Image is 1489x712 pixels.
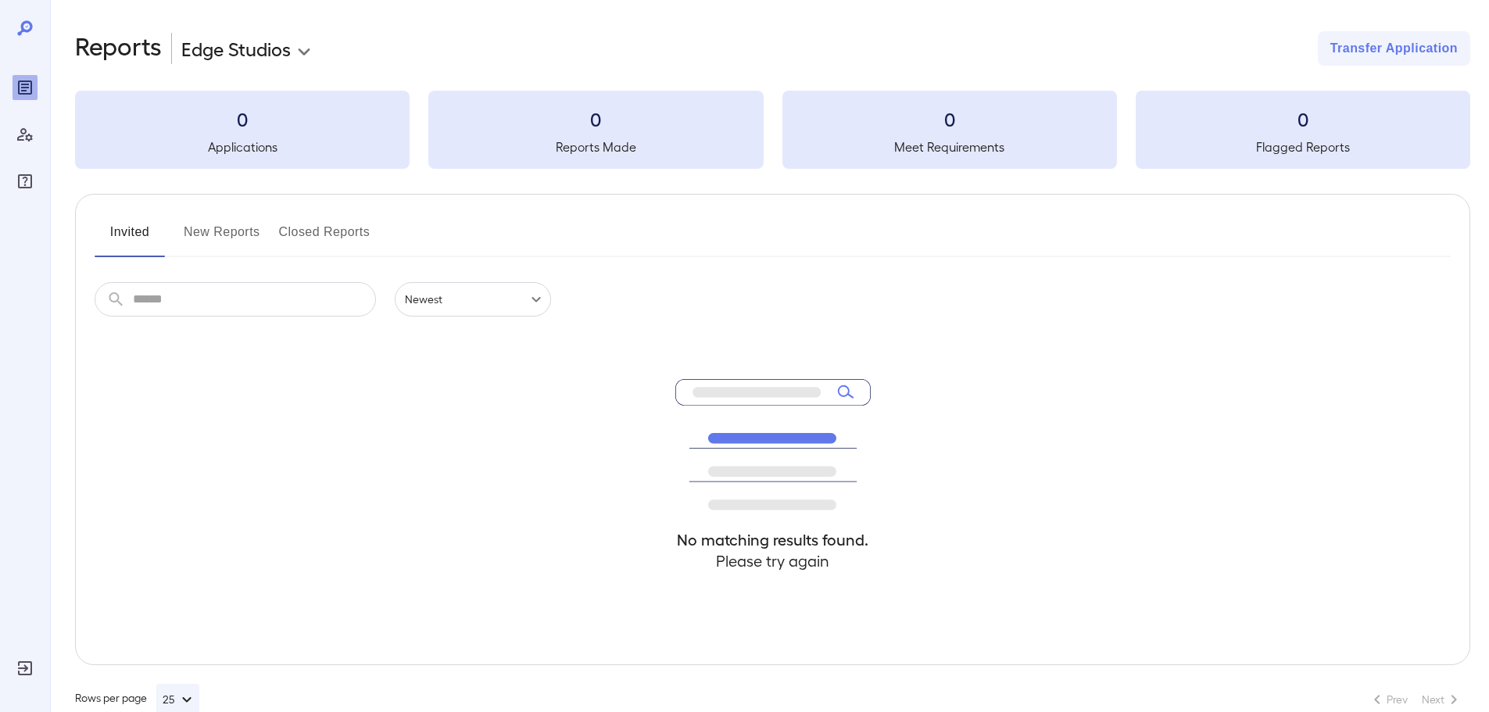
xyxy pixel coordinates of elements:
button: Invited [95,220,165,257]
h3: 0 [428,106,763,131]
div: Newest [395,282,551,317]
nav: pagination navigation [1361,687,1470,712]
button: New Reports [184,220,260,257]
h5: Flagged Reports [1136,138,1470,156]
h3: 0 [1136,106,1470,131]
button: Closed Reports [279,220,370,257]
h5: Meet Requirements [782,138,1117,156]
div: Log Out [13,656,38,681]
h4: Please try again [675,550,871,571]
p: Edge Studios [181,36,291,61]
h5: Reports Made [428,138,763,156]
h3: 0 [782,106,1117,131]
h2: Reports [75,31,162,66]
summary: 0Applications0Reports Made0Meet Requirements0Flagged Reports [75,91,1470,169]
h3: 0 [75,106,410,131]
div: FAQ [13,169,38,194]
div: Reports [13,75,38,100]
h5: Applications [75,138,410,156]
h4: No matching results found. [675,529,871,550]
div: Manage Users [13,122,38,147]
button: Transfer Application [1318,31,1470,66]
